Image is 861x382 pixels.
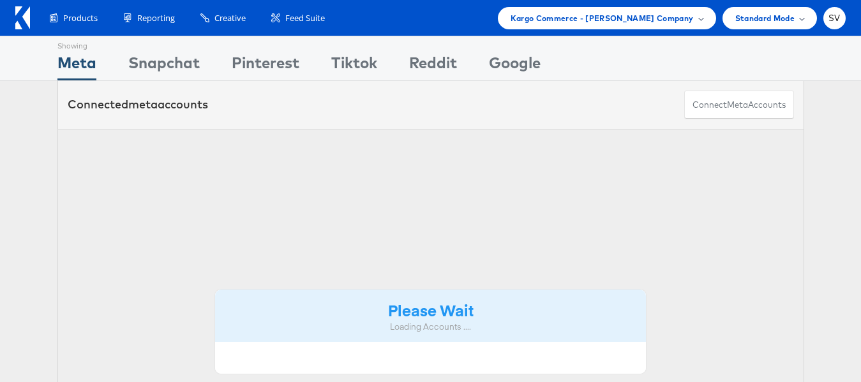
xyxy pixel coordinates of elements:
[828,14,841,22] span: SV
[128,97,158,112] span: meta
[214,12,246,24] span: Creative
[63,12,98,24] span: Products
[388,299,474,320] strong: Please Wait
[735,11,795,25] span: Standard Mode
[331,52,377,80] div: Tiktok
[285,12,325,24] span: Feed Suite
[57,52,96,80] div: Meta
[409,52,457,80] div: Reddit
[727,99,748,111] span: meta
[57,36,96,52] div: Showing
[489,52,541,80] div: Google
[225,321,637,333] div: Loading Accounts ....
[232,52,299,80] div: Pinterest
[68,96,208,113] div: Connected accounts
[684,91,794,119] button: ConnectmetaAccounts
[511,11,694,25] span: Kargo Commerce - [PERSON_NAME] Company
[128,52,200,80] div: Snapchat
[137,12,175,24] span: Reporting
